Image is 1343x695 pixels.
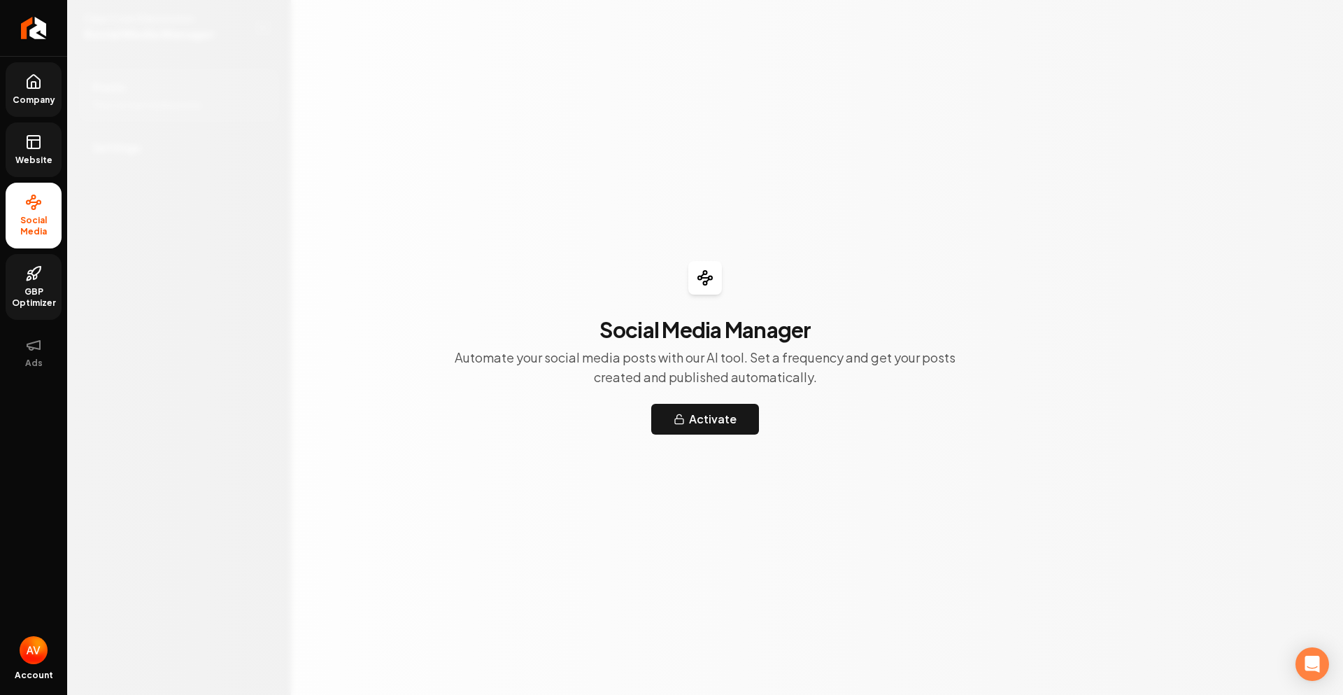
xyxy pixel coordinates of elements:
[20,358,48,369] span: Ads
[20,636,48,664] button: Open user button
[6,215,62,237] span: Social Media
[1295,647,1329,681] div: Open Intercom Messenger
[21,17,47,39] img: Rebolt Logo
[7,94,61,106] span: Company
[6,122,62,177] a: Website
[6,254,62,320] a: GBP Optimizer
[10,155,58,166] span: Website
[6,62,62,117] a: Company
[6,286,62,309] span: GBP Optimizer
[15,670,53,681] span: Account
[20,636,48,664] img: Ana Villa
[6,325,62,380] button: Ads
